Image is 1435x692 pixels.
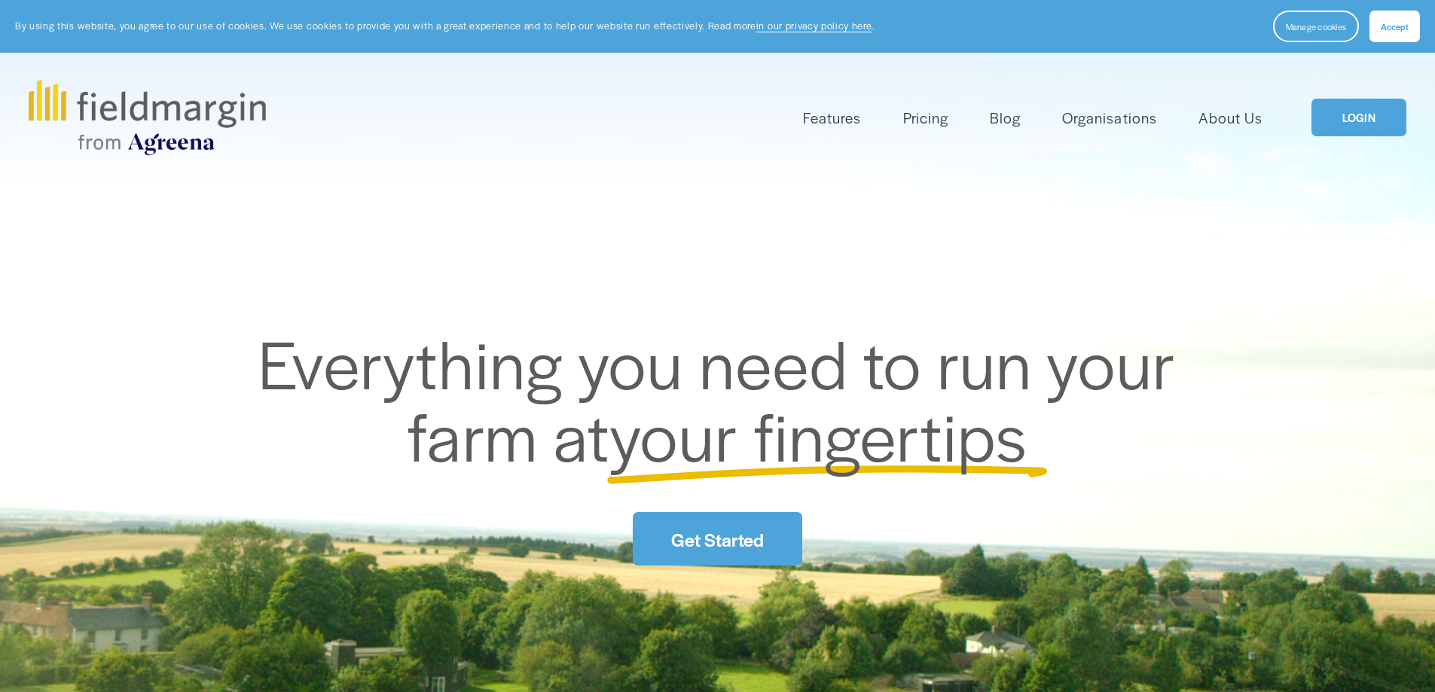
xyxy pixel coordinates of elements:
a: Organisations [1062,105,1156,130]
img: fieldmargin.com [29,80,265,155]
a: About Us [1198,105,1262,130]
a: Blog [990,105,1021,130]
a: Get Started [633,512,801,565]
span: Everything you need to run your farm at [258,315,1192,481]
span: Features [803,107,861,129]
a: in our privacy policy here [756,19,872,32]
span: Manage cookies [1286,20,1346,32]
span: Accept [1381,20,1409,32]
a: folder dropdown [803,105,861,130]
p: By using this website, you agree to our use of cookies. We use cookies to provide you with a grea... [15,19,875,33]
a: LOGIN [1311,99,1406,137]
a: Pricing [903,105,948,130]
button: Manage cookies [1273,11,1359,42]
button: Accept [1369,11,1420,42]
span: your fingertips [609,387,1027,481]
